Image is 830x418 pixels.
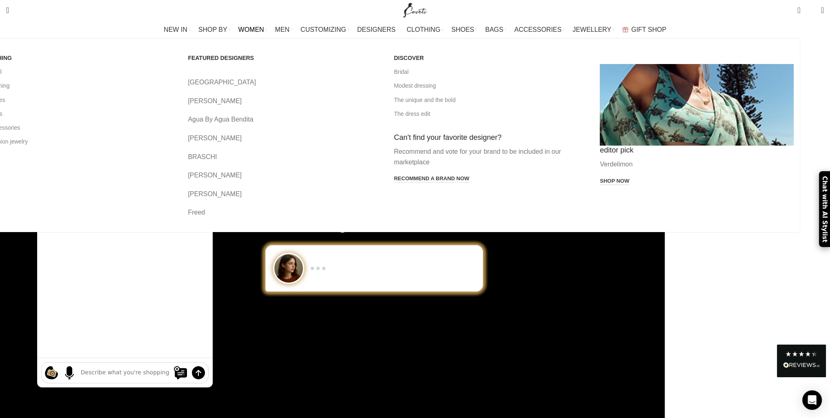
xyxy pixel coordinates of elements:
[485,22,506,38] a: BAGS
[622,27,628,32] img: GiftBag
[164,22,190,38] a: NEW IN
[238,22,267,38] a: WOMEN
[394,175,470,183] a: Recommend a brand now
[188,189,382,199] a: [PERSON_NAME]
[631,26,666,33] span: GIFT SHOP
[777,345,826,377] div: Read All Reviews
[572,26,611,33] span: JEWELLERY
[164,26,187,33] span: NEW IN
[401,6,429,13] a: Site logo
[260,245,489,292] div: Chat to Shop demo
[275,22,292,38] a: MEN
[188,170,382,181] a: [PERSON_NAME]
[238,26,264,33] span: WOMEN
[600,64,794,146] a: Banner link
[514,26,562,33] span: ACCESSORIES
[394,54,424,62] span: DISCOVER
[188,133,382,144] a: [PERSON_NAME]
[394,133,588,142] h4: Can't find your favorite designer?
[357,22,398,38] a: DESIGNERS
[808,8,814,14] span: 0
[188,114,382,125] a: Agua By Agua Bendita
[188,54,254,62] span: FEATURED DESIGNERS
[300,26,346,33] span: CUSTOMIZING
[807,2,815,18] div: My Wishlist
[407,26,441,33] span: CLOTHING
[622,22,666,38] a: GIFT SHOP
[600,159,794,170] p: Verdelimon
[2,2,13,18] a: Search
[275,26,290,33] span: MEN
[188,77,382,88] a: [GEOGRAPHIC_DATA]
[188,96,382,106] a: [PERSON_NAME]
[572,22,614,38] a: JEWELLERY
[394,146,588,167] p: Recommend and vote for your brand to be included in our marketplace
[394,107,588,121] a: The dress edit
[451,26,474,33] span: SHOES
[198,22,230,38] a: SHOP BY
[407,22,443,38] a: CLOTHING
[451,22,477,38] a: SHOES
[783,360,820,371] div: Read All Reviews
[2,22,828,38] div: Main navigation
[802,390,822,410] div: Open Intercom Messenger
[600,146,794,155] h4: editor pick
[514,22,565,38] a: ACCESSORIES
[394,65,588,79] a: Bridal
[485,26,503,33] span: BAGS
[188,207,382,218] a: Freed
[600,178,629,185] a: Shop now
[394,79,588,93] a: Modest dressing
[300,22,349,38] a: CUSTOMIZING
[798,4,804,10] span: 0
[357,26,396,33] span: DESIGNERS
[188,152,382,162] a: BRASCHI
[783,362,820,368] img: REVIEWS.io
[785,351,818,357] div: 4.28 Stars
[793,2,804,18] a: 0
[198,26,227,33] span: SHOP BY
[394,93,588,107] a: The unique and the bold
